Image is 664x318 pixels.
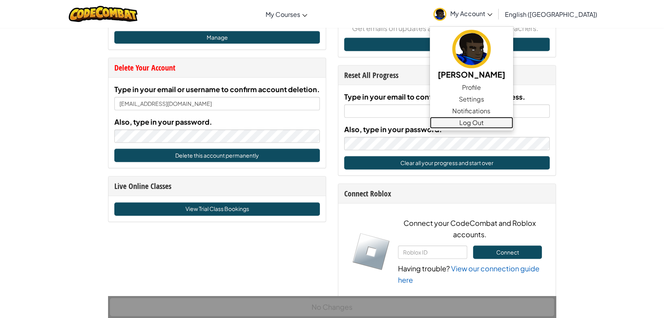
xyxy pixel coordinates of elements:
[344,156,550,169] button: Clear all your progress and start over
[430,105,513,117] a: Notifications
[344,188,550,199] div: Connect Roblox
[344,124,442,135] label: Also, type in your password.
[398,245,467,259] input: Roblox ID
[352,233,390,271] img: roblox-logo.svg
[452,30,491,68] img: avatar
[114,180,320,192] div: Live Online Classes
[398,217,542,240] p: Connect your CodeCombat and Roblox accounts.
[429,2,496,26] a: My Account
[430,117,513,129] a: Log Out
[501,4,601,25] a: English ([GEOGRAPHIC_DATA])
[344,91,525,102] label: Type in your email to confirm deleting your progress.
[266,10,300,18] span: My Courses
[69,6,138,22] img: CodeCombat logo
[114,116,212,127] label: Also, type in your password.
[430,82,513,93] a: Profile
[344,69,550,81] div: Reset All Progress
[430,93,513,105] a: Settings
[114,149,320,162] button: Delete this account permanently
[344,38,550,51] button: Toggle All
[262,4,311,25] a: My Courses
[438,68,505,80] h5: [PERSON_NAME]
[505,10,597,18] span: English ([GEOGRAPHIC_DATA])
[433,8,446,21] img: avatar
[352,22,550,34] span: Get emails on updates and announcements for teachers.
[398,264,539,284] a: View our connection guide here
[114,84,320,95] label: Type in your email or username to confirm account deletion.
[452,106,490,116] span: Notifications
[398,264,450,273] span: Having trouble?
[450,9,492,18] span: My Account
[430,29,513,82] a: [PERSON_NAME]
[114,31,320,44] a: Manage
[473,245,542,259] button: Connect
[114,62,320,73] div: Delete Your Account
[114,202,320,216] a: View Trial Class Bookings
